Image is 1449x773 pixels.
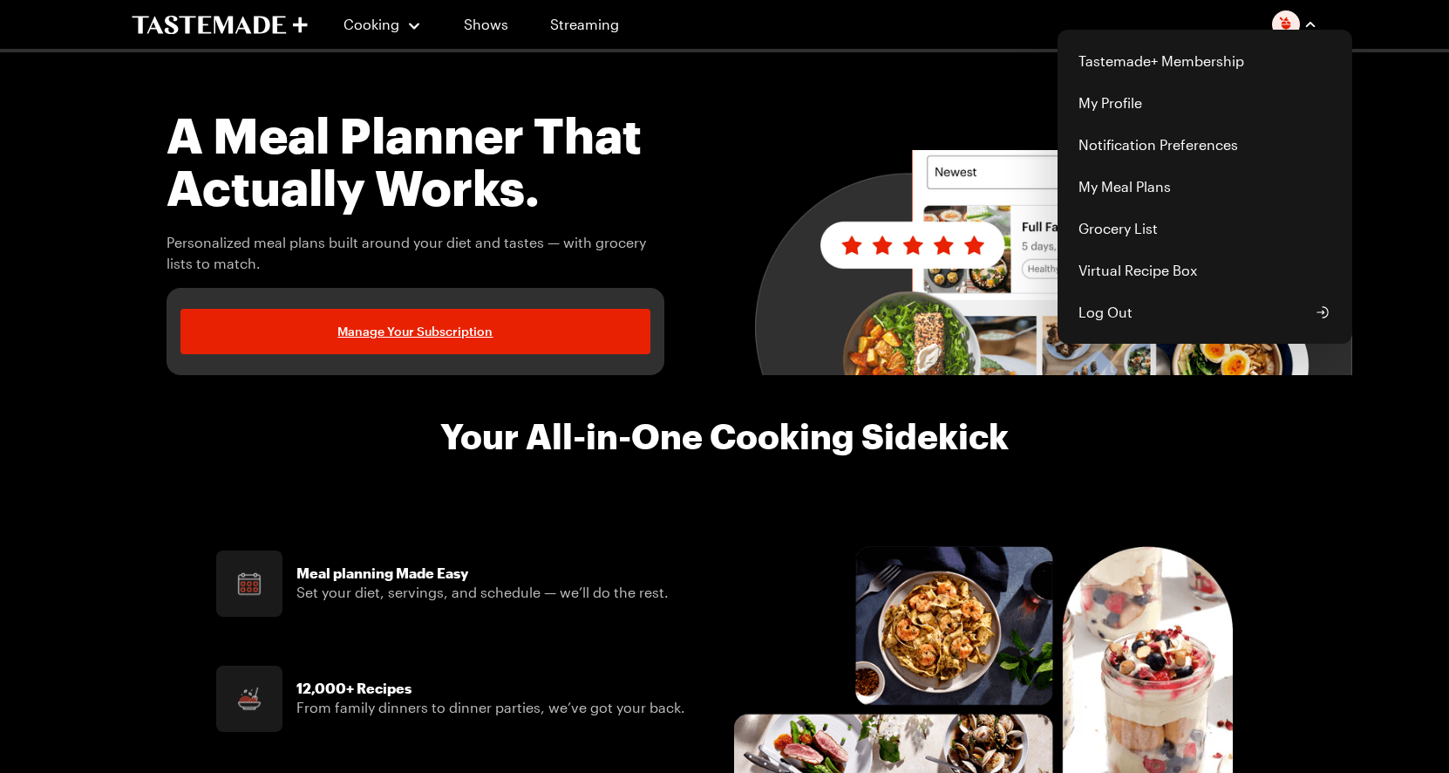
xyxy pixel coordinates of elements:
a: Notification Preferences [1068,124,1342,166]
img: Profile picture [1272,10,1300,38]
button: Profile picture [1272,10,1317,38]
a: Grocery List [1068,208,1342,250]
a: My Profile [1068,82,1342,124]
a: Virtual Recipe Box [1068,250,1342,291]
div: Profile picture [1058,30,1352,344]
span: Log Out [1078,302,1133,323]
a: Tastemade+ Membership [1068,40,1342,82]
a: My Meal Plans [1068,166,1342,208]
